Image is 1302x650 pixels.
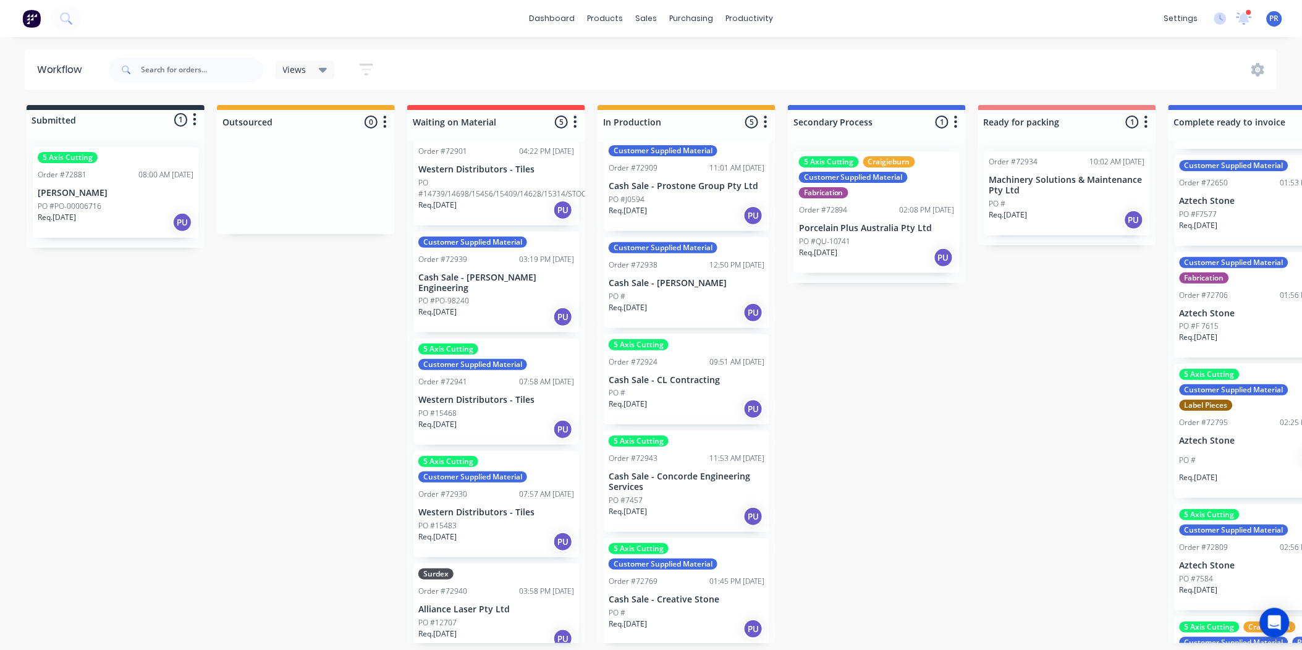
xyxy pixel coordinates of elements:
div: 5 Axis CuttingCustomer Supplied MaterialOrder #7293007:57 AM [DATE]Western Distributors - TilesPO... [413,451,579,557]
div: PU [553,200,573,220]
p: Cash Sale - [PERSON_NAME] [609,278,764,289]
div: 07:57 AM [DATE] [519,489,574,500]
div: productivity [719,9,779,28]
p: Western Distributors - Tiles [418,164,574,175]
div: sales [629,9,663,28]
div: Customer Supplied Material [1180,160,1288,171]
div: 10:02 AM [DATE] [1090,156,1145,167]
p: PO # [609,607,625,618]
span: Views [283,63,306,76]
div: Order #72938 [609,260,657,271]
div: 5 Axis Cutting [609,543,669,554]
div: 03:19 PM [DATE] [519,254,574,265]
p: PO #15468 [418,408,457,419]
div: Order #72894 [799,205,848,216]
p: Cash Sale - Creative Stone [609,594,764,605]
p: Western Distributors - Tiles [418,395,574,405]
div: Order #72650 [1180,177,1228,188]
div: Order #72941 [418,376,467,387]
span: PR [1270,13,1279,24]
p: Req. [DATE] [418,419,457,430]
p: Req. [DATE] [1180,220,1218,231]
div: Customer Supplied Material [418,237,527,248]
p: Cash Sale - Concorde Engineering Services [609,471,764,492]
div: PU [553,307,573,327]
div: Order #72901 [418,146,467,157]
div: 5 Axis CuttingOrder #7292409:51 AM [DATE]Cash Sale - CL ContractingPO #Req.[DATE]PU [604,334,769,425]
p: PO #14739/14698/15456/15409/14628/15314/STOCK [418,177,590,200]
div: 5 Axis Cutting [418,344,478,355]
div: Craigieburn [863,156,915,167]
div: 5 Axis Cutting [38,152,98,163]
div: 08:00 AM [DATE] [138,169,193,180]
div: Order #72940 [418,586,467,597]
div: Order #7293410:02 AM [DATE]Machinery Solutions & Maintenance Pty LtdPO #Req.[DATE]PU [984,151,1150,235]
div: Customer Supplied Material [1180,257,1288,268]
div: 11:01 AM [DATE] [709,162,764,174]
div: 5 Axis CuttingCustomer Supplied MaterialOrder #7294107:58 AM [DATE]Western Distributors - TilesPO... [413,339,579,445]
div: Order #72934 [989,156,1038,167]
div: Label Pieces [1180,400,1233,411]
img: Factory [22,9,41,28]
input: Search for orders... [141,57,263,82]
div: Customer Supplied Material [418,471,527,483]
div: Order #72795 [1180,417,1228,428]
div: 12:50 PM [DATE] [709,260,764,271]
p: Req. [DATE] [609,618,647,630]
div: PU [934,248,953,268]
div: Craigieburn [1244,622,1296,633]
div: Order #72809 [1180,542,1228,553]
div: 03:58 PM [DATE] [519,586,574,597]
div: 5 Axis CuttingCustomer Supplied MaterialOrder #7276901:45 PM [DATE]Cash Sale - Creative StonePO #... [604,538,769,644]
div: 07:58 AM [DATE] [519,376,574,387]
div: 5 Axis CuttingOrder #7288108:00 AM [DATE][PERSON_NAME]PO #PO-00006716Req.[DATE]PU [33,147,198,238]
div: Customer Supplied Material [799,172,908,183]
p: Req. [DATE] [609,506,647,517]
p: Req. [DATE] [989,209,1028,221]
p: PO #15483 [418,520,457,531]
div: Surdex [418,568,454,580]
div: PU [553,420,573,439]
div: Customer Supplied Material [609,242,717,253]
p: Western Distributors - Tiles [418,507,574,518]
div: Order #72909 [609,162,657,174]
div: PU [172,213,192,232]
div: PU [743,507,763,526]
div: Order #72930 [418,489,467,500]
p: Req. [DATE] [418,531,457,542]
p: PO #PO-00006716 [38,201,101,212]
div: 5 Axis Cutting [1180,369,1240,380]
div: PU [553,629,573,649]
div: PU [1124,210,1144,230]
p: Cash Sale - [PERSON_NAME] Engineering [418,272,574,293]
div: 5 Axis CuttingOrder #7294311:53 AM [DATE]Cash Sale - Concorde Engineering ServicesPO #7457Req.[DA... [604,431,769,532]
p: PO # [609,291,625,302]
div: Order #72924 [609,357,657,368]
p: [PERSON_NAME] [38,188,193,198]
div: Customer Supplied Material [609,145,717,156]
div: settings [1158,9,1204,28]
p: Porcelain Plus Australia Pty Ltd [799,223,955,234]
p: Req. [DATE] [1180,332,1218,343]
p: Req. [DATE] [418,628,457,639]
div: 5 Axis Cutting [609,436,669,447]
p: Req. [DATE] [418,306,457,318]
a: dashboard [523,9,581,28]
p: Req. [DATE] [609,302,647,313]
div: 5 Axis Cutting [1180,622,1240,633]
div: Customer Supplied MaterialOrder #7293812:50 PM [DATE]Cash Sale - [PERSON_NAME]PO #Req.[DATE]PU [604,237,769,328]
p: PO # [989,198,1006,209]
div: products [581,9,629,28]
div: Order #72769 [609,576,657,587]
div: Order #72881 [38,169,87,180]
div: Customer Supplied Material [609,559,717,570]
div: 5 Axis Cutting [799,156,859,167]
div: PU [553,532,573,552]
p: PO #7457 [609,495,643,506]
p: PO #J0594 [609,194,645,205]
div: Customer Supplied Material [1180,525,1288,536]
div: PU [743,399,763,419]
div: purchasing [663,9,719,28]
div: 5 Axis CuttingCraigieburnCustomer Supplied MaterialFabricationOrder #7289402:08 PM [DATE]Porcelai... [794,151,960,273]
div: 5 Axis Cutting [1180,509,1240,520]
